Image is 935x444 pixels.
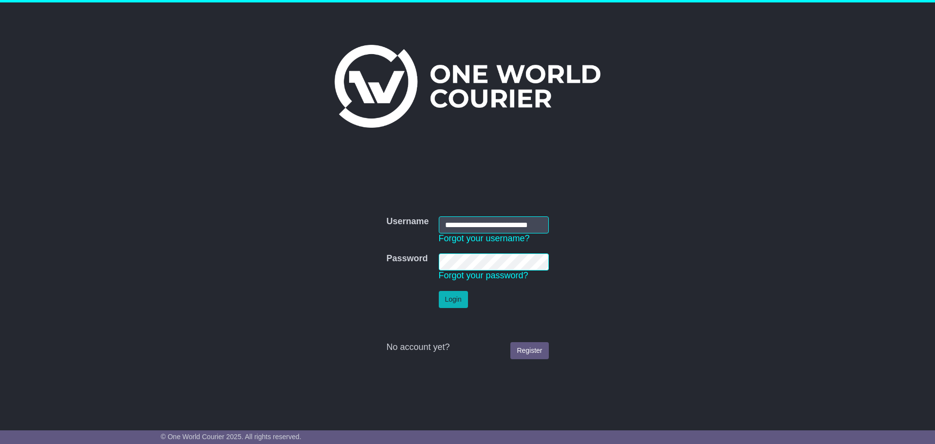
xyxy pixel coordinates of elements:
img: One World [335,45,600,128]
label: Password [386,253,428,264]
button: Login [439,291,468,308]
a: Register [510,342,548,359]
a: Forgot your password? [439,270,528,280]
div: No account yet? [386,342,548,353]
a: Forgot your username? [439,233,530,243]
span: © One World Courier 2025. All rights reserved. [161,433,301,441]
label: Username [386,216,429,227]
